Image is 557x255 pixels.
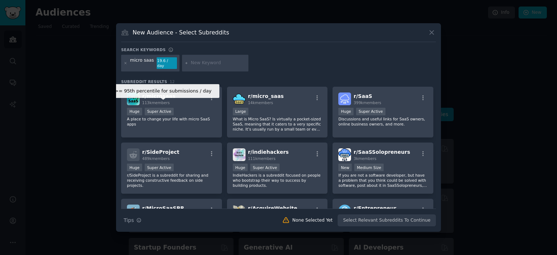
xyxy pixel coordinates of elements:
span: Tips [124,217,134,224]
span: 3k members [354,156,376,161]
span: 489k members [142,156,170,161]
span: r/ microsaas [142,93,176,99]
img: SaaSSolopreneurs [338,148,351,161]
div: 19.6 / day [157,57,177,69]
span: r/ SaaS [354,93,372,99]
p: If you are not a software developer, but have a problem that you think could be solved with softw... [338,173,428,188]
button: Tips [121,214,144,227]
div: New [338,164,352,171]
span: 113k members [142,100,170,105]
span: r/ MicroSaaSBR [142,205,184,211]
div: Super Active [250,164,280,171]
img: indiehackers [233,148,246,161]
img: AcquireWebsite [233,205,246,217]
div: Huge [127,164,142,171]
span: r/ AcquireWebsite [248,205,297,211]
span: 14k members [248,100,273,105]
span: r/ micro_saas [248,93,284,99]
img: SaaS [338,92,351,105]
p: Discussions and useful links for SaaS owners, online business owners, and more. [338,116,428,127]
div: Super Active [145,108,174,115]
img: microsaas [127,92,140,105]
span: r/ SaaSSolopreneurs [354,149,410,155]
div: micro saas [130,57,154,69]
span: r/ indiehackers [248,149,289,155]
div: Large [233,108,249,115]
img: micro_saas [233,92,246,105]
div: Medium Size [354,164,384,171]
span: 12 [170,79,175,84]
div: None Selected Yet [292,217,333,224]
p: A place to change your life with micro SaaS apps [127,116,216,127]
div: Super Active [145,164,174,171]
h3: New Audience - Select Subreddits [133,29,229,36]
span: 399k members [354,100,381,105]
span: r/ Entrepreneur [354,205,396,211]
p: What is Micro SaaS? Is virtually a pocket-sized SaaS, meaning that it caters to a very specific n... [233,116,322,132]
span: r/ SideProject [142,149,180,155]
img: Entrepreneur [338,205,351,217]
p: IndieHackers is a subreddit focused on people who bootstrap their way to success by building prod... [233,173,322,188]
div: Huge [338,108,354,115]
p: r/SideProject is a subreddit for sharing and receiving constructive feedback on side projects. [127,173,216,188]
div: Super Active [356,108,385,115]
div: Huge [127,108,142,115]
div: Huge [233,164,248,171]
input: New Keyword [191,60,246,66]
span: 111k members [248,156,276,161]
h3: Search keywords [121,47,166,52]
span: Subreddit Results [121,79,167,84]
img: MicroSaaSBR [127,205,140,217]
